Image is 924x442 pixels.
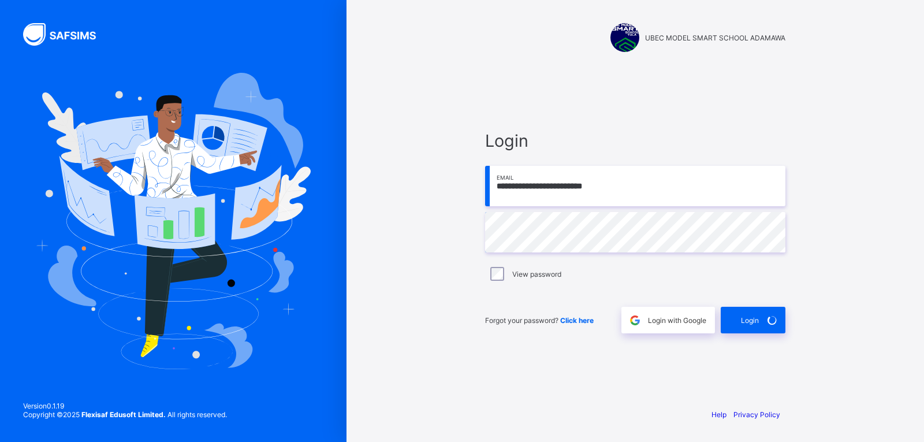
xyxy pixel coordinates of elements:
a: Click here [560,316,594,325]
span: Version 0.1.19 [23,402,227,410]
label: View password [512,270,561,278]
img: Hero Image [36,73,311,369]
strong: Flexisaf Edusoft Limited. [81,410,166,419]
a: Help [711,410,726,419]
a: Privacy Policy [733,410,780,419]
span: Login with Google [648,316,706,325]
img: SAFSIMS Logo [23,23,110,46]
span: Copyright © 2025 All rights reserved. [23,410,227,419]
span: UBEC MODEL SMART SCHOOL ADAMAWA [645,34,785,42]
img: google.396cfc9801f0270233282035f929180a.svg [628,314,642,327]
span: Forgot your password? [485,316,594,325]
span: Login [485,131,785,151]
span: Login [741,316,759,325]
